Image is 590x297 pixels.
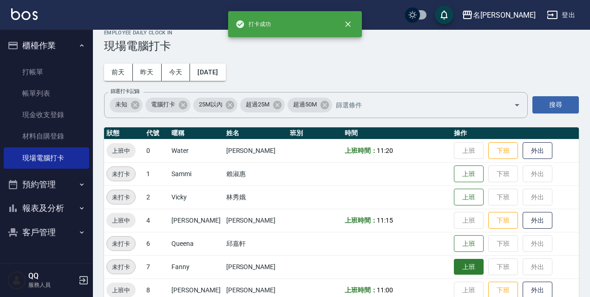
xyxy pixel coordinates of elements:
span: 未打卡 [107,169,135,179]
div: 25M以內 [193,98,238,112]
th: 姓名 [224,127,288,139]
h2: Employee Daily Clock In [104,30,579,36]
td: Sammi [169,162,224,185]
div: 未知 [110,98,143,112]
th: 班別 [288,127,342,139]
button: 登出 [543,7,579,24]
td: Vicky [169,185,224,209]
span: 上班中 [106,216,136,225]
span: 11:15 [377,217,393,224]
td: Water [169,139,224,162]
button: 前天 [104,64,133,81]
button: Open [510,98,524,112]
th: 狀態 [104,127,144,139]
a: 帳單列表 [4,83,89,104]
a: 現金收支登錄 [4,104,89,125]
span: 超過50M [288,100,322,109]
img: Person [7,271,26,290]
td: 1 [144,162,169,185]
span: 未知 [110,100,133,109]
a: 現場電腦打卡 [4,147,89,169]
span: 未打卡 [107,192,135,202]
button: save [435,6,453,24]
button: 搜尋 [532,96,579,113]
div: 名[PERSON_NAME] [473,9,536,21]
a: 打帳單 [4,61,89,83]
td: 賴淑惠 [224,162,288,185]
button: 報表及分析 [4,196,89,220]
td: 0 [144,139,169,162]
span: 上班中 [106,285,136,295]
button: 上班 [454,189,484,206]
button: 今天 [162,64,190,81]
b: 上班時間： [345,217,377,224]
button: 上班 [454,235,484,252]
label: 篩選打卡記錄 [111,88,140,95]
button: 外出 [523,212,552,229]
button: 上班 [454,259,484,275]
button: 上班 [454,165,484,183]
button: [DATE] [190,64,225,81]
td: [PERSON_NAME] [224,139,288,162]
th: 操作 [452,127,579,139]
td: 6 [144,232,169,255]
td: [PERSON_NAME] [224,209,288,232]
b: 上班時間： [345,286,377,294]
img: Logo [11,8,38,20]
td: 2 [144,185,169,209]
button: 下班 [488,212,518,229]
td: Fanny [169,255,224,278]
td: 4 [144,209,169,232]
td: 邱嘉軒 [224,232,288,255]
span: 超過25M [240,100,275,109]
button: 下班 [488,142,518,159]
a: 材料自購登錄 [4,125,89,147]
button: 名[PERSON_NAME] [458,6,539,25]
button: 櫃檯作業 [4,33,89,58]
div: 超過25M [240,98,285,112]
th: 時間 [342,127,452,139]
td: [PERSON_NAME] [169,209,224,232]
button: 客戶管理 [4,220,89,244]
h5: QQ [28,271,76,281]
div: 電腦打卡 [145,98,190,112]
span: 25M以內 [193,100,228,109]
button: 預約管理 [4,172,89,197]
button: 昨天 [133,64,162,81]
span: 未打卡 [107,262,135,272]
td: [PERSON_NAME] [224,255,288,278]
span: 上班中 [106,146,136,156]
td: Queena [169,232,224,255]
button: 外出 [523,142,552,159]
th: 代號 [144,127,169,139]
span: 11:20 [377,147,393,154]
th: 暱稱 [169,127,224,139]
td: 林秀娥 [224,185,288,209]
b: 上班時間： [345,147,377,154]
button: close [338,14,358,34]
p: 服務人員 [28,281,76,289]
h3: 現場電腦打卡 [104,40,579,53]
span: 打卡成功 [236,20,271,29]
div: 超過50M [288,98,332,112]
input: 篩選條件 [334,97,498,113]
td: 7 [144,255,169,278]
span: 11:00 [377,286,393,294]
span: 電腦打卡 [145,100,181,109]
span: 未打卡 [107,239,135,249]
